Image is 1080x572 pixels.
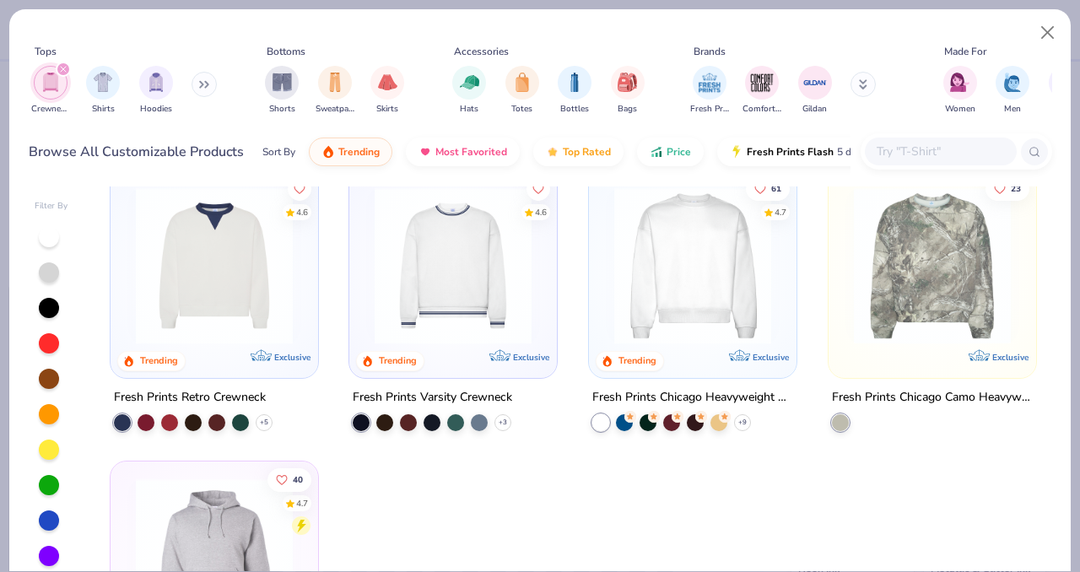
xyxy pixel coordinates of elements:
[353,387,512,408] div: Fresh Prints Varsity Crewneck
[260,418,268,428] span: + 5
[267,44,305,59] div: Bottoms
[378,73,397,92] img: Skirts Image
[273,352,310,363] span: Exclusive
[798,66,832,116] button: filter button
[406,138,520,166] button: Most Favorited
[592,387,793,408] div: Fresh Prints Chicago Heavyweight Crewneck
[309,138,392,166] button: Trending
[944,44,986,59] div: Made For
[316,66,354,116] div: filter for Sweatpants
[316,103,354,116] span: Sweatpants
[771,184,781,192] span: 61
[618,73,636,92] img: Bags Image
[690,66,729,116] div: filter for Fresh Prints
[1004,103,1021,116] span: Men
[802,103,827,116] span: Gildan
[267,467,311,491] button: Like
[1032,17,1064,49] button: Close
[460,73,479,92] img: Hats Image
[945,103,975,116] span: Women
[452,66,486,116] div: filter for Hats
[326,73,344,92] img: Sweatpants Image
[296,206,308,219] div: 4.6
[996,66,1029,116] div: filter for Men
[139,66,173,116] button: filter button
[288,176,311,200] button: Like
[527,176,551,200] button: Like
[296,497,308,510] div: 4.7
[41,73,60,92] img: Crewnecks Image
[563,145,611,159] span: Top Rated
[798,66,832,116] div: filter for Gildan
[265,66,299,116] div: filter for Shorts
[86,66,120,116] button: filter button
[321,145,335,159] img: trending.gif
[558,66,591,116] div: filter for Bottles
[435,145,507,159] span: Most Favorited
[775,206,786,219] div: 4.7
[293,475,303,483] span: 40
[269,103,295,116] span: Shorts
[950,73,969,92] img: Women Image
[875,142,1005,161] input: Try "T-Shirt"
[697,70,722,95] img: Fresh Prints Image
[558,66,591,116] button: filter button
[499,418,507,428] span: + 3
[753,352,789,363] span: Exclusive
[31,66,70,116] button: filter button
[985,176,1029,200] button: Like
[536,206,548,219] div: 4.6
[376,103,398,116] span: Skirts
[127,187,301,344] img: 3abb6cdb-110e-4e18-92a0-dbcd4e53f056
[338,145,380,159] span: Trending
[742,66,781,116] button: filter button
[262,144,295,159] div: Sort By
[139,66,173,116] div: filter for Hoodies
[637,138,704,166] button: Price
[370,66,404,116] button: filter button
[370,66,404,116] div: filter for Skirts
[565,73,584,92] img: Bottles Image
[265,66,299,116] button: filter button
[730,145,743,159] img: flash.gif
[114,387,266,408] div: Fresh Prints Retro Crewneck
[511,103,532,116] span: Totes
[86,66,120,116] div: filter for Shirts
[147,73,165,92] img: Hoodies Image
[300,187,474,344] img: 230d1666-f904-4a08-b6b8-0d22bf50156f
[29,142,244,162] div: Browse All Customizable Products
[996,66,1029,116] button: filter button
[92,103,115,116] span: Shirts
[316,66,354,116] button: filter button
[35,200,68,213] div: Filter By
[837,143,899,162] span: 5 day delivery
[1011,184,1021,192] span: 23
[845,187,1019,344] img: d9105e28-ed75-4fdd-addc-8b592ef863ea
[460,103,478,116] span: Hats
[746,176,790,200] button: Like
[418,145,432,159] img: most_fav.gif
[273,73,292,92] img: Shorts Image
[667,145,691,159] span: Price
[31,66,70,116] div: filter for Crewnecks
[546,145,559,159] img: TopRated.gif
[505,66,539,116] div: filter for Totes
[832,387,1033,408] div: Fresh Prints Chicago Camo Heavyweight Crewneck
[94,73,113,92] img: Shirts Image
[618,103,637,116] span: Bags
[366,187,540,344] img: 4d4398e1-a86f-4e3e-85fd-b9623566810e
[690,66,729,116] button: filter button
[690,103,729,116] span: Fresh Prints
[606,187,780,344] img: 1358499d-a160-429c-9f1e-ad7a3dc244c9
[943,66,977,116] button: filter button
[513,73,532,92] img: Totes Image
[140,103,172,116] span: Hoodies
[747,145,834,159] span: Fresh Prints Flash
[611,66,645,116] div: filter for Bags
[452,66,486,116] button: filter button
[35,44,57,59] div: Tops
[454,44,509,59] div: Accessories
[943,66,977,116] div: filter for Women
[749,70,775,95] img: Comfort Colors Image
[513,352,549,363] span: Exclusive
